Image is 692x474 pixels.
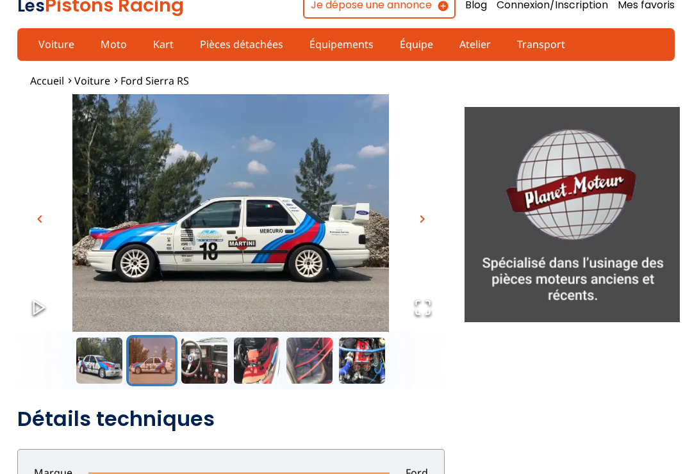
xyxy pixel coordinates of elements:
button: chevron_right [413,209,432,229]
img: image [17,94,445,331]
div: Thumbnail Navigation [17,335,445,386]
a: Équipements [301,33,382,55]
button: Go to Slide 4 [231,335,283,386]
button: chevron_left [30,209,49,229]
h2: Détails techniques [17,406,445,432]
a: Pièces détachées [192,33,292,55]
button: Go to Slide 6 [336,335,388,386]
a: Voiture [30,33,83,55]
button: Go to Slide 5 [284,335,335,386]
button: Go to Slide 3 [179,335,230,386]
button: Open Fullscreen [401,286,445,331]
a: Accueil [30,74,64,88]
div: Go to Slide 2 [17,94,445,331]
span: chevron_left [32,211,47,227]
a: Moto [92,33,135,55]
a: Transport [509,33,573,55]
a: Voiture [74,74,110,88]
button: Go to Slide 2 [126,335,177,386]
a: Atelier [451,33,499,55]
span: chevron_right [415,211,430,227]
button: Go to Slide 1 [74,335,125,386]
button: Play or Pause Slideshow [17,286,61,331]
a: Ford Sierra RS [120,74,189,88]
a: Équipe [391,33,441,55]
a: Kart [145,33,182,55]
